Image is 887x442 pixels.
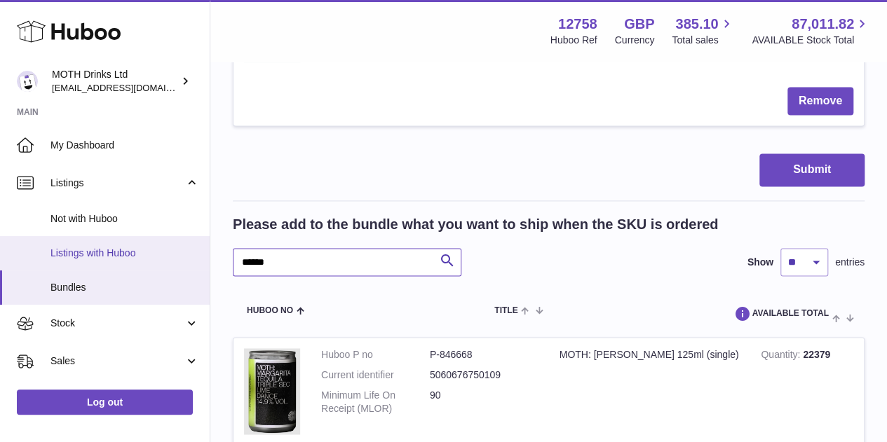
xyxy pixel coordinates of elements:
span: Not with Huboo [50,212,199,226]
div: MOTH Drinks Ltd [52,68,178,95]
span: Total sales [672,34,734,47]
dt: Huboo P no [321,348,430,361]
span: AVAILABLE Total [729,304,829,322]
img: orders@mothdrinks.com [17,71,38,92]
img: MOTH: Margarita 125ml (single) [244,348,300,434]
dt: Current identifier [321,368,430,381]
button: Submit [759,153,865,186]
span: Stock [50,317,184,330]
dd: 90 [430,388,539,415]
div: Currency [615,34,655,47]
span: Huboo no [247,306,293,315]
span: Listings [50,177,184,190]
span: My Dashboard [50,139,199,152]
span: 87,011.82 [792,15,854,34]
a: Log out [17,389,193,415]
span: [EMAIL_ADDRESS][DOMAIN_NAME] [52,82,206,93]
span: 385.10 [675,15,718,34]
dd: P-846668 [430,348,539,361]
strong: GBP [624,15,654,34]
h2: Please add to the bundle what you want to ship when the SKU is ordered [233,215,718,234]
span: Bundles [50,281,199,294]
span: Sales [50,354,184,368]
a: 87,011.82 AVAILABLE Stock Total [752,15,870,47]
button: Remove [787,87,853,116]
dd: 5060676750109 [430,368,539,381]
dt: Minimum Life On Receipt (MLOR) [321,388,430,415]
span: AVAILABLE Stock Total [752,34,870,47]
label: Show [747,256,773,269]
strong: 12758 [558,15,597,34]
strong: Quantity [761,349,803,364]
div: Huboo Ref [550,34,597,47]
span: Title [494,306,517,315]
a: 385.10 Total sales [672,15,734,47]
span: Listings with Huboo [50,247,199,260]
span: entries [835,256,865,269]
